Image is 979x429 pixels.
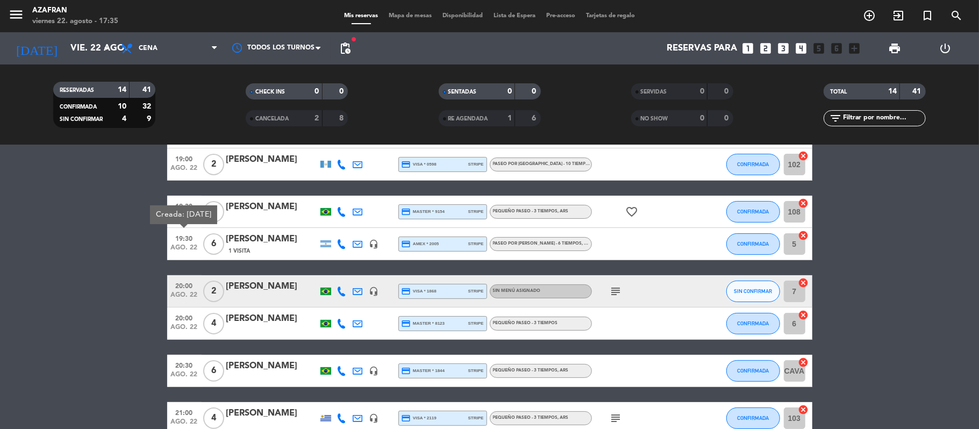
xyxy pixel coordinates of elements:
span: Pre-acceso [541,13,581,19]
i: looks_3 [777,41,791,55]
button: CONFIRMADA [726,407,780,429]
i: [DATE] [8,37,65,60]
span: CONFIRMADA [737,320,769,326]
strong: 4 [122,115,126,123]
div: viernes 22. agosto - 17:35 [32,16,118,27]
i: cancel [798,310,809,320]
span: CONFIRMADA [60,104,97,110]
span: ago. 22 [171,165,198,177]
span: stripe [468,288,484,295]
i: looks_one [741,41,755,55]
i: power_settings_new [939,42,952,55]
span: 20:00 [171,279,198,291]
i: arrow_drop_down [100,42,113,55]
i: looks_4 [795,41,809,55]
span: ago. 22 [171,291,198,304]
span: fiber_manual_record [351,36,357,42]
i: looks_5 [812,41,826,55]
strong: 41 [912,88,923,95]
span: ago. 22 [171,371,198,383]
i: headset_mic [369,239,379,249]
strong: 0 [700,115,704,122]
span: pending_actions [339,42,352,55]
button: CONFIRMADA [726,233,780,255]
strong: 1 [508,115,512,122]
i: cancel [798,277,809,288]
span: 2 [203,281,224,302]
i: cancel [798,151,809,161]
i: cancel [798,230,809,241]
button: CONFIRMADA [726,360,780,382]
i: credit_card [402,239,411,249]
strong: 2 [315,115,319,122]
span: RE AGENDADA [448,116,488,121]
span: CONFIRMADA [737,368,769,374]
span: PEQUEÑO PASEO - 3 TIEMPOS [493,416,569,420]
span: CANCELADA [255,116,289,121]
strong: 8 [339,115,346,122]
span: CONFIRMADA [737,209,769,215]
strong: 41 [142,86,153,94]
i: cancel [798,198,809,209]
span: TOTAL [830,89,847,95]
button: SIN CONFIRMAR [726,281,780,302]
strong: 0 [532,88,538,95]
span: stripe [468,161,484,168]
span: PEQUEÑO PASEO - 3 TIEMPOS [493,368,569,373]
i: menu [8,6,24,23]
button: menu [8,6,24,26]
strong: 32 [142,103,153,110]
strong: 10 [118,103,126,110]
div: Creada: [DATE] [150,205,217,224]
i: add_box [848,41,862,55]
span: , ARS [558,209,569,213]
span: , ARS [558,368,569,373]
span: visa * 0598 [402,160,437,169]
span: SENTADAS [448,89,477,95]
strong: 0 [508,88,512,95]
span: stripe [468,208,484,215]
strong: 0 [339,88,346,95]
strong: 14 [888,88,897,95]
div: LOG OUT [920,32,971,65]
div: [PERSON_NAME] [226,200,318,214]
strong: 0 [724,115,731,122]
span: Mis reservas [339,13,383,19]
div: [PERSON_NAME] [226,280,318,294]
span: , ARS [558,416,569,420]
span: PASEO POR [GEOGRAPHIC_DATA] - 10 TIEMPOS [493,162,592,166]
div: [PERSON_NAME] [226,232,318,246]
strong: 14 [118,86,126,94]
i: headset_mic [369,287,379,296]
i: credit_card [402,160,411,169]
i: cancel [798,357,809,368]
span: CHECK INS [255,89,285,95]
span: visa * 2119 [402,413,437,423]
span: Tarjetas de regalo [581,13,640,19]
span: 21:00 [171,406,198,418]
i: credit_card [402,287,411,296]
i: filter_list [829,112,842,125]
button: CONFIRMADA [726,313,780,334]
i: favorite_border [626,205,639,218]
button: CONFIRMADA [726,154,780,175]
span: amex * 2005 [402,239,439,249]
span: master * 8123 [402,319,445,328]
span: ago. 22 [171,324,198,336]
i: headset_mic [369,366,379,376]
div: Azafran [32,5,118,16]
button: CONFIRMADA [726,201,780,223]
span: stripe [468,240,484,247]
span: CONFIRMADA [737,241,769,247]
span: print [888,42,901,55]
span: master * 1844 [402,366,445,376]
span: NO SHOW [641,116,668,121]
span: 1 Visita [229,247,251,255]
span: stripe [468,320,484,327]
span: RESERVADAS [60,88,94,93]
strong: 6 [532,115,538,122]
span: Sin menú asignado [493,289,541,293]
i: looks_two [759,41,773,55]
span: CONFIRMADA [737,415,769,421]
span: 19:30 [171,199,198,212]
